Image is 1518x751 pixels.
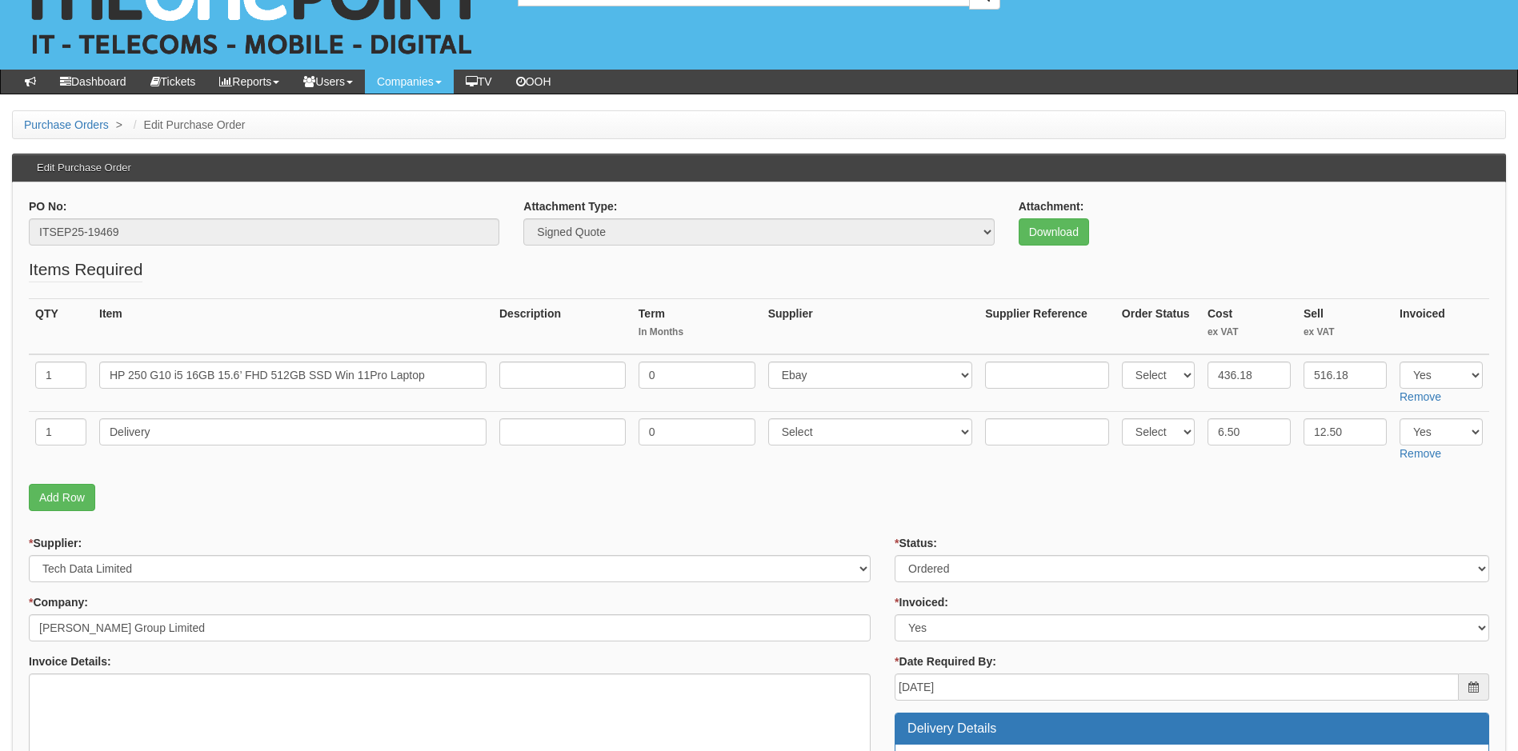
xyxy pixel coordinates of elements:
small: ex VAT [1304,326,1387,339]
a: Add Row [29,484,95,511]
a: OOH [504,70,563,94]
small: ex VAT [1208,326,1291,339]
a: Dashboard [48,70,138,94]
legend: Items Required [29,258,142,282]
label: Attachment Type: [523,198,617,214]
th: Description [493,299,632,355]
label: Attachment: [1019,198,1084,214]
a: Download [1019,218,1089,246]
span: > [112,118,126,131]
th: Order Status [1115,299,1201,355]
a: Remove [1400,390,1441,403]
label: Invoice Details: [29,653,111,669]
a: Users [291,70,365,94]
a: Purchase Orders [24,118,109,131]
li: Edit Purchase Order [130,117,246,133]
a: Tickets [138,70,208,94]
label: PO No: [29,198,66,214]
h3: Delivery Details [907,721,1476,736]
a: Reports [207,70,291,94]
th: Supplier Reference [979,299,1115,355]
label: Supplier: [29,535,82,551]
label: Company: [29,594,88,610]
label: Status: [895,535,937,551]
label: Invoiced: [895,594,948,610]
th: Supplier [762,299,979,355]
label: Date Required By: [895,653,996,669]
th: Cost [1201,299,1297,355]
a: Companies [365,70,454,94]
th: Term [632,299,762,355]
a: TV [454,70,504,94]
small: In Months [639,326,755,339]
th: QTY [29,299,93,355]
th: Item [93,299,493,355]
h3: Edit Purchase Order [29,154,139,182]
a: Remove [1400,447,1441,460]
th: Invoiced [1393,299,1489,355]
th: Sell [1297,299,1393,355]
